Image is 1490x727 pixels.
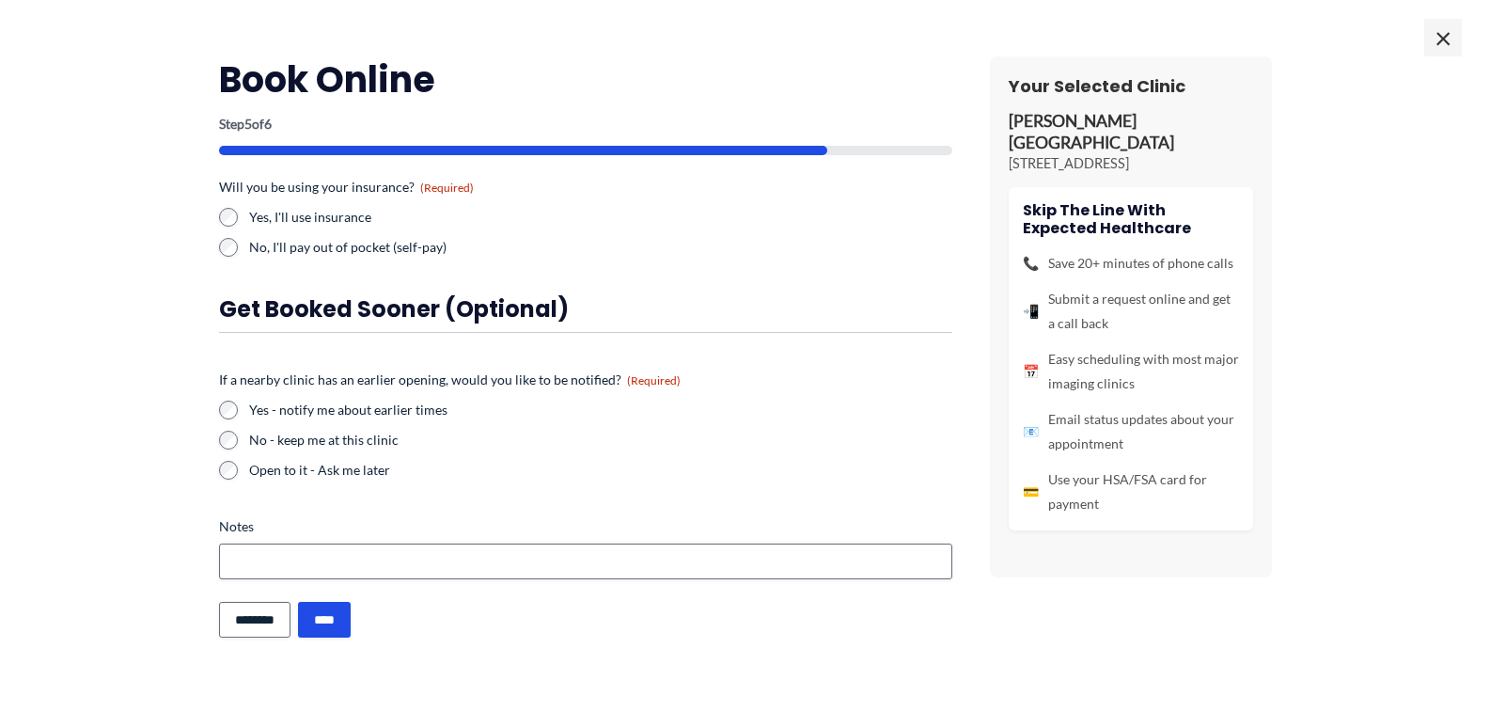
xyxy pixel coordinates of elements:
[249,238,578,257] label: No, I'll pay out of pocket (self-pay)
[264,116,272,132] span: 6
[1009,75,1253,97] h3: Your Selected Clinic
[1009,154,1253,173] p: [STREET_ADDRESS]
[627,373,681,387] span: (Required)
[1023,407,1239,456] li: Email status updates about your appointment
[219,294,952,324] h3: Get booked sooner (optional)
[1023,251,1239,276] li: Save 20+ minutes of phone calls
[219,178,474,197] legend: Will you be using your insurance?
[1023,201,1239,237] h4: Skip the line with Expected Healthcare
[1009,111,1253,154] p: [PERSON_NAME][GEOGRAPHIC_DATA]
[1023,467,1239,516] li: Use your HSA/FSA card for payment
[219,517,952,536] label: Notes
[219,118,952,131] p: Step of
[1023,287,1239,336] li: Submit a request online and get a call back
[249,208,578,227] label: Yes, I'll use insurance
[219,56,952,103] h2: Book Online
[420,181,474,195] span: (Required)
[1023,359,1039,384] span: 📅
[1424,19,1462,56] span: ×
[249,461,952,480] label: Open to it - Ask me later
[1023,251,1039,276] span: 📞
[1023,299,1039,324] span: 📲
[1023,480,1039,504] span: 💳
[249,401,952,419] label: Yes - notify me about earlier times
[244,116,252,132] span: 5
[219,371,681,389] legend: If a nearby clinic has an earlier opening, would you like to be notified?
[249,431,952,450] label: No - keep me at this clinic
[1023,419,1039,444] span: 📧
[1023,347,1239,396] li: Easy scheduling with most major imaging clinics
